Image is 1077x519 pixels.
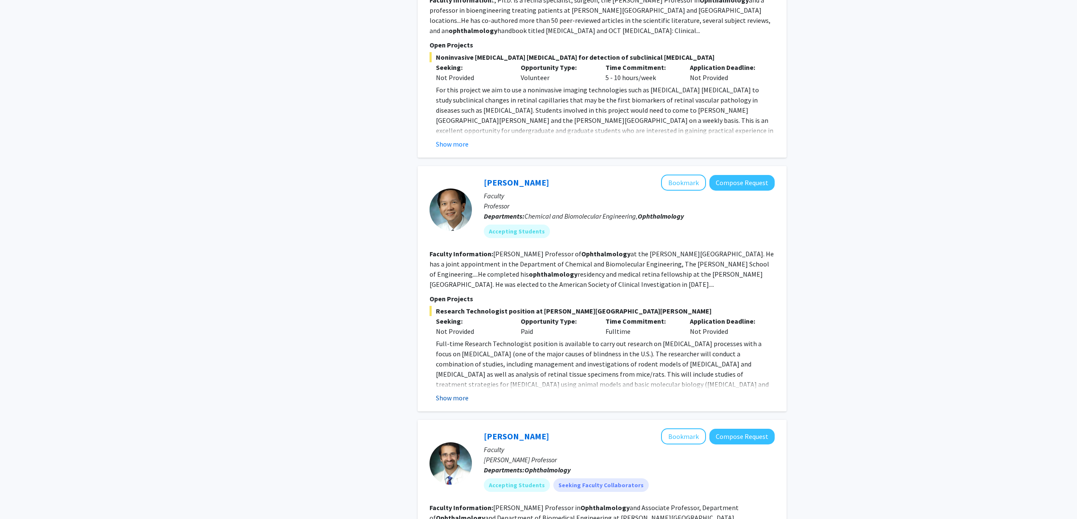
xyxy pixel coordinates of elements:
[430,250,493,258] b: Faculty Information:
[521,62,593,72] p: Opportunity Type:
[661,428,706,444] button: Add Yannis Paulus to Bookmarks
[638,212,684,220] b: Ophthalmology
[430,52,775,62] span: Noninvasive [MEDICAL_DATA] [MEDICAL_DATA] for detection of subclinical [MEDICAL_DATA]
[484,191,775,201] p: Faculty
[514,62,599,83] div: Volunteer
[581,250,631,258] b: Ophthalmology
[436,393,469,403] button: Show more
[661,175,706,191] button: Add Elia Duh to Bookmarks
[553,478,649,492] mat-chip: Seeking Faculty Collaborators
[436,72,508,83] div: Not Provided
[599,316,684,336] div: Fulltime
[484,201,775,211] p: Professor
[484,455,775,465] p: [PERSON_NAME] Professor
[521,316,593,326] p: Opportunity Type:
[430,294,775,304] p: Open Projects
[525,466,571,474] b: Ophthalmology
[580,503,630,512] b: Ophthalmology
[436,326,508,336] div: Not Provided
[430,250,774,289] fg-read-more: [PERSON_NAME] Professor of at the [PERSON_NAME][GEOGRAPHIC_DATA]. He has a joint appointment in t...
[484,478,550,492] mat-chip: Accepting Students
[436,339,775,420] p: Full-time Research Technologist position is available to carry out research on [MEDICAL_DATA] pro...
[690,62,762,72] p: Application Deadline:
[430,40,775,50] p: Open Projects
[430,306,775,316] span: Research Technologist position at [PERSON_NAME][GEOGRAPHIC_DATA][PERSON_NAME]
[709,429,775,444] button: Compose Request to Yannis Paulus
[436,62,508,72] p: Seeking:
[436,139,469,149] button: Show more
[525,212,684,220] span: Chemical and Biomolecular Engineering,
[436,316,508,326] p: Seeking:
[430,503,493,512] b: Faculty Information:
[449,26,497,35] b: ophthalmology
[529,270,578,278] b: ophthalmology
[484,212,525,220] b: Departments:
[514,316,599,336] div: Paid
[484,466,525,474] b: Departments:
[605,62,678,72] p: Time Commitment:
[684,316,768,336] div: Not Provided
[599,62,684,83] div: 5 - 10 hours/week
[690,316,762,326] p: Application Deadline:
[436,85,775,146] p: For this project we aim to use a noninvasive imaging technologies such as [MEDICAL_DATA] [MEDICAL...
[6,481,36,513] iframe: Chat
[484,177,549,188] a: [PERSON_NAME]
[605,316,678,326] p: Time Commitment:
[484,431,549,441] a: [PERSON_NAME]
[484,444,775,455] p: Faculty
[484,225,550,238] mat-chip: Accepting Students
[709,175,775,191] button: Compose Request to Elia Duh
[684,62,768,83] div: Not Provided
